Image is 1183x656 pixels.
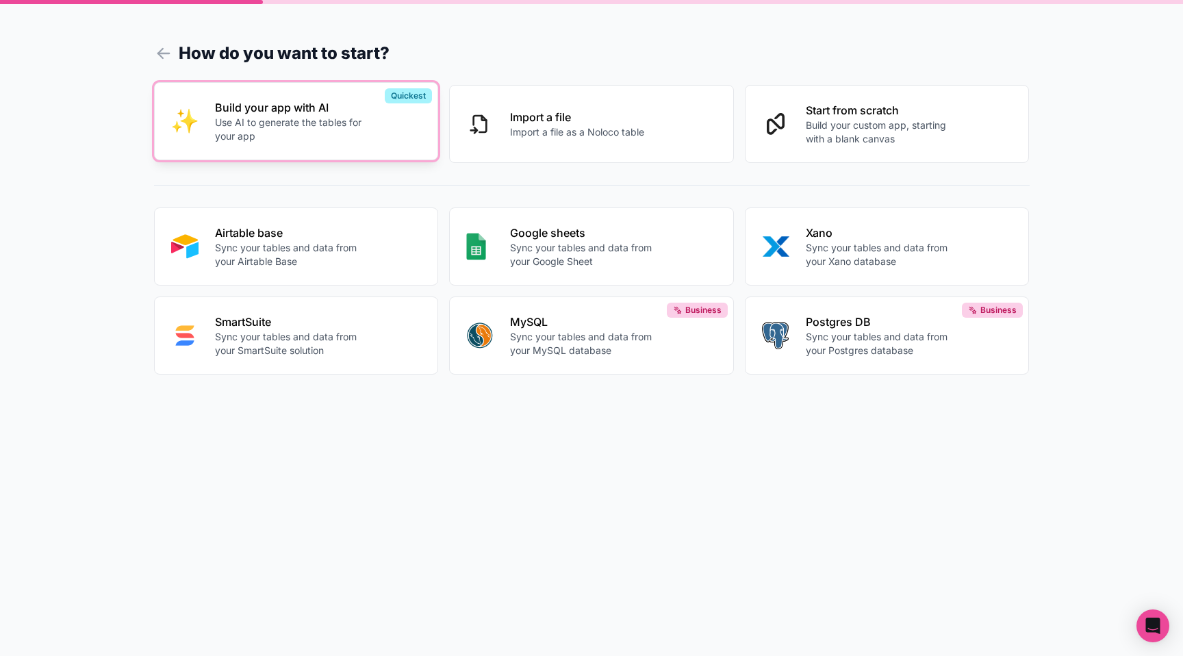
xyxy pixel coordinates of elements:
[215,241,367,268] p: Sync your tables and data from your Airtable Base
[154,297,439,375] button: SMART_SUITESmartSuiteSync your tables and data from your SmartSuite solution
[510,225,662,241] p: Google sheets
[510,109,644,125] p: Import a file
[762,322,789,349] img: POSTGRES
[806,225,958,241] p: Xano
[215,99,367,116] p: Build your app with AI
[215,314,367,330] p: SmartSuite
[466,322,494,349] img: MYSQL
[171,108,199,135] img: INTERNAL_WITH_AI
[762,233,789,260] img: XANO
[510,241,662,268] p: Sync your tables and data from your Google Sheet
[806,330,958,357] p: Sync your tables and data from your Postgres database
[1136,609,1169,642] div: Open Intercom Messenger
[510,314,662,330] p: MySQL
[685,305,722,316] span: Business
[745,85,1030,163] button: Start from scratchBuild your custom app, starting with a blank canvas
[215,116,367,143] p: Use AI to generate the tables for your app
[449,207,734,286] button: GOOGLE_SHEETSGoogle sheetsSync your tables and data from your Google Sheet
[510,330,662,357] p: Sync your tables and data from your MySQL database
[806,118,958,146] p: Build your custom app, starting with a blank canvas
[154,82,439,160] button: INTERNAL_WITH_AIBuild your app with AIUse AI to generate the tables for your appQuickest
[215,330,367,357] p: Sync your tables and data from your SmartSuite solution
[171,233,199,260] img: AIRTABLE
[745,207,1030,286] button: XANOXanoSync your tables and data from your Xano database
[806,102,958,118] p: Start from scratch
[215,225,367,241] p: Airtable base
[745,297,1030,375] button: POSTGRESPostgres DBSync your tables and data from your Postgres databaseBusiness
[980,305,1017,316] span: Business
[154,41,1030,66] h1: How do you want to start?
[449,297,734,375] button: MYSQLMySQLSync your tables and data from your MySQL databaseBusiness
[154,207,439,286] button: AIRTABLEAirtable baseSync your tables and data from your Airtable Base
[449,85,734,163] button: Import a fileImport a file as a Noloco table
[385,88,432,103] div: Quickest
[806,241,958,268] p: Sync your tables and data from your Xano database
[171,322,199,349] img: SMART_SUITE
[510,125,644,139] p: Import a file as a Noloco table
[466,233,486,260] img: GOOGLE_SHEETS
[806,314,958,330] p: Postgres DB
